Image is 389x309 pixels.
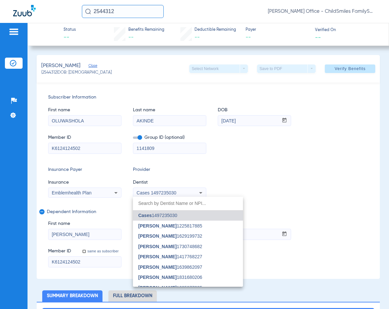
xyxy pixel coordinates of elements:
[138,254,176,259] span: [PERSON_NAME]
[356,278,389,309] iframe: Chat Widget
[138,223,176,228] span: [PERSON_NAME]
[138,233,176,239] span: [PERSON_NAME]
[138,265,202,269] span: 1639862097
[138,213,152,218] span: Cases
[138,244,202,249] span: 1730748682
[138,234,202,238] span: 1629199732
[138,285,176,290] span: [PERSON_NAME]
[138,275,202,280] span: 1831680206
[133,197,243,210] input: dropdown search
[138,254,202,259] span: 1417768227
[138,264,176,270] span: [PERSON_NAME]
[138,213,177,218] span: 1497235030
[138,224,202,228] span: 1225817885
[138,244,176,249] span: [PERSON_NAME]
[138,275,176,280] span: [PERSON_NAME]
[138,285,202,290] span: 1235377235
